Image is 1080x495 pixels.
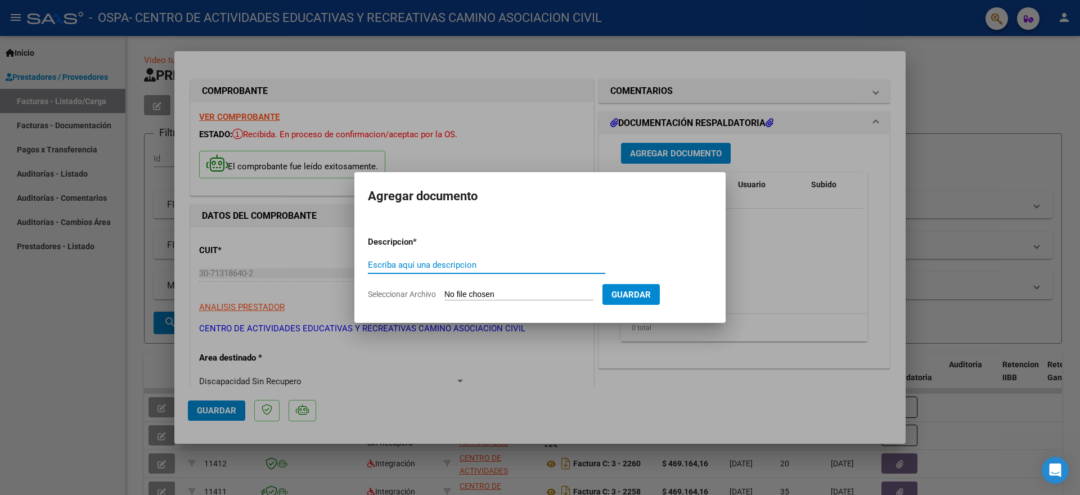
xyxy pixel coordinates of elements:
[368,290,436,299] span: Seleccionar Archivo
[602,284,660,305] button: Guardar
[368,186,712,207] h2: Agregar documento
[611,290,651,300] span: Guardar
[1042,457,1069,484] div: Open Intercom Messenger
[368,236,471,249] p: Descripcion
